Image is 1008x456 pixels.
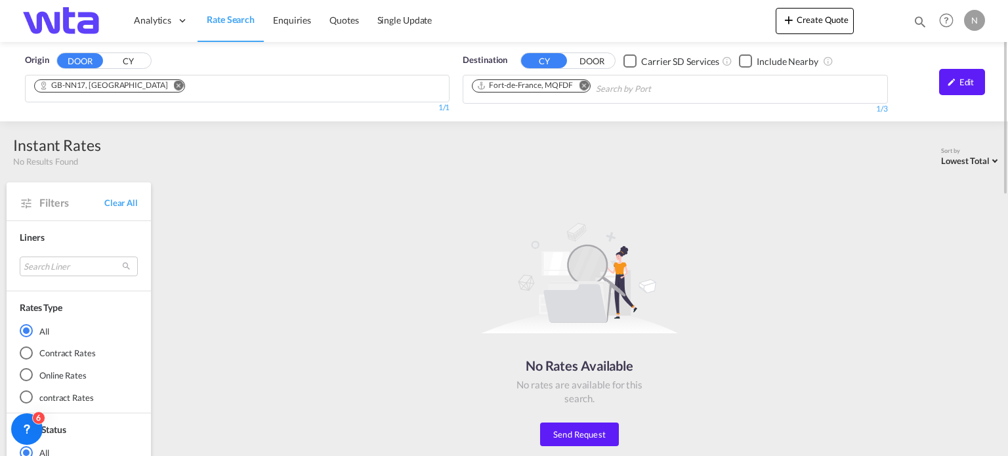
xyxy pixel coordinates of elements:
[514,378,645,405] div: No rates are available for this search.
[207,14,255,25] span: Rate Search
[569,54,615,69] button: DOOR
[20,346,138,360] md-radio-button: Contract Rates
[57,53,103,68] button: DOOR
[476,80,576,91] div: Press delete to remove this chip.
[481,222,678,333] img: norateimg.svg
[377,14,432,26] span: Single Update
[13,155,77,167] span: No Results Found
[20,6,108,35] img: bf843820205c11f09835497521dffd49.png
[134,14,171,27] span: Analytics
[641,55,719,68] div: Carrier SD Services
[105,54,151,69] button: CY
[913,14,927,34] div: icon-magnify
[273,14,311,26] span: Enquiries
[739,54,818,68] md-checkbox: Checkbox No Ink
[104,197,138,209] span: Clear All
[722,56,732,66] md-icon: Unchecked: Search for CY (Container Yard) services for all selected carriers.Checked : Search for...
[514,356,645,375] div: No Rates Available
[39,80,170,91] div: Press delete to remove this chip.
[964,10,985,31] div: N
[470,75,726,100] md-chips-wrap: Chips container. Use arrow keys to select chips.
[935,9,957,31] span: Help
[823,56,833,66] md-icon: Unchecked: Ignores neighbouring ports when fetching rates.Checked : Includes neighbouring ports w...
[39,196,104,210] span: Filters
[329,14,358,26] span: Quotes
[540,423,619,446] button: Send Request
[935,9,964,33] div: Help
[941,152,1001,167] md-select: Select: Lowest Total
[463,54,507,67] span: Destination
[596,79,721,100] input: Search by Port
[757,55,818,68] div: Include Nearby
[781,12,797,28] md-icon: icon-plus 400-fg
[521,53,567,68] button: CY
[463,104,887,115] div: 1/3
[39,80,167,91] div: GB-NN17, North Northamptonshire
[476,80,573,91] div: Fort-de-France, MQFDF
[25,102,450,114] div: 1/1
[165,80,184,93] button: Remove
[13,135,101,155] div: Instant Rates
[20,301,62,314] div: Rates Type
[570,80,590,93] button: Remove
[941,147,1001,155] div: Sort by
[776,8,854,34] button: icon-plus 400-fgCreate Quote
[939,69,985,95] div: icon-pencilEdit
[25,54,49,67] span: Origin
[20,232,44,243] span: Liners
[20,423,66,436] div: Card Status
[623,54,719,68] md-checkbox: Checkbox No Ink
[20,390,138,404] md-radio-button: contract Rates
[32,75,196,98] md-chips-wrap: Chips container. Use arrow keys to select chips.
[20,324,138,337] md-radio-button: All
[947,77,956,87] md-icon: icon-pencil
[20,369,138,382] md-radio-button: Online Rates
[941,155,990,166] span: Lowest Total
[913,14,927,29] md-icon: icon-magnify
